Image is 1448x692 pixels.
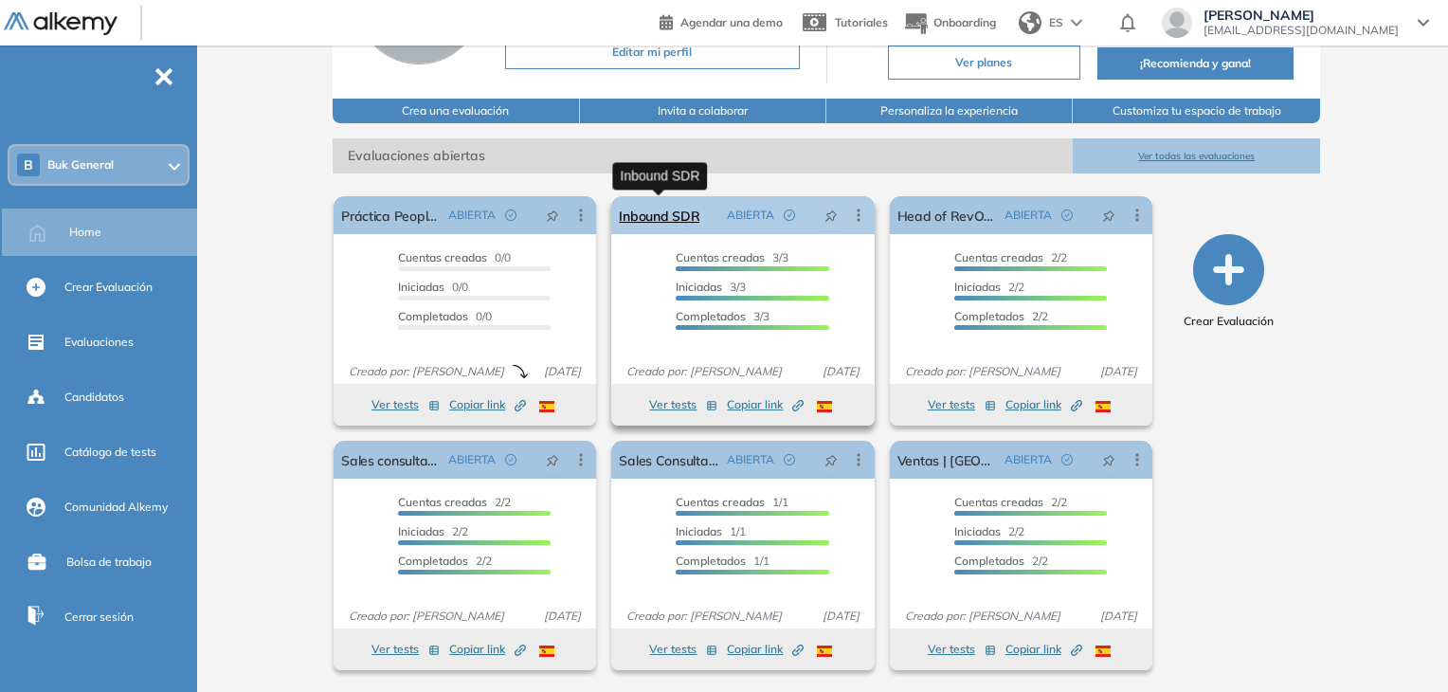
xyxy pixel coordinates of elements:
img: ESP [539,401,554,412]
button: pushpin [1088,200,1130,230]
button: Copiar link [449,393,526,416]
span: 0/0 [398,309,492,323]
button: Customiza tu espacio de trabajo [1073,99,1319,123]
span: Cuentas creadas [398,250,487,264]
span: Cerrar sesión [64,609,134,626]
span: Crear Evaluación [64,279,153,296]
span: Completados [954,309,1024,323]
span: pushpin [546,208,559,223]
span: 2/2 [954,524,1024,538]
span: 2/2 [398,554,492,568]
a: Sales consultant 2 [341,441,441,479]
span: 1/1 [676,524,746,538]
span: Catálogo de tests [64,444,156,461]
button: Copiar link [449,638,526,661]
span: B [24,157,33,173]
span: ABIERTA [1005,451,1052,468]
button: Crear Evaluación [1184,234,1274,330]
button: Ver tests [928,638,996,661]
img: ESP [1095,401,1111,412]
span: Completados [676,554,746,568]
span: 3/3 [676,250,788,264]
span: 0/0 [398,280,468,294]
img: arrow [1071,19,1082,27]
span: pushpin [824,208,838,223]
button: Ver tests [649,393,717,416]
button: Copiar link [1005,393,1082,416]
span: Crear Evaluación [1184,313,1274,330]
button: Ver tests [371,638,440,661]
span: Creado por: [PERSON_NAME] [341,363,512,380]
div: Widget de chat [1353,601,1448,692]
span: Completados [954,554,1024,568]
span: Evaluaciones [64,334,134,351]
img: world [1019,11,1041,34]
span: Creado por: [PERSON_NAME] [619,363,789,380]
span: Iniciadas [954,524,1001,538]
span: Evaluaciones abiertas [333,138,1073,173]
button: pushpin [810,445,852,475]
img: ESP [817,646,832,657]
span: pushpin [824,452,838,467]
button: Copiar link [727,393,804,416]
iframe: Chat Widget [1353,601,1448,692]
span: Home [69,224,101,241]
span: 0/0 [398,250,511,264]
button: pushpin [532,200,573,230]
span: Bolsa de trabajo [66,554,152,571]
button: ¡Recomienda y gana! [1097,47,1294,80]
span: Copiar link [1005,641,1082,658]
span: 2/2 [954,495,1067,509]
span: check-circle [1061,209,1073,221]
span: pushpin [546,452,559,467]
a: Ventas | [GEOGRAPHIC_DATA] [897,441,997,479]
span: 2/2 [954,309,1048,323]
button: Invita a colaborar [580,99,826,123]
span: ABIERTA [1005,207,1052,224]
button: pushpin [1088,445,1130,475]
span: Cuentas creadas [676,250,765,264]
button: Ver tests [928,393,996,416]
span: Cuentas creadas [676,495,765,509]
span: pushpin [1102,452,1115,467]
span: Completados [398,309,468,323]
span: 2/2 [954,250,1067,264]
span: [DATE] [1093,608,1145,625]
span: pushpin [1102,208,1115,223]
span: 1/1 [676,495,788,509]
span: Iniciadas [954,280,1001,294]
button: Onboarding [903,3,996,44]
a: Head of RevOps [897,196,997,234]
span: Copiar link [449,641,526,658]
span: check-circle [784,454,795,465]
span: Iniciadas [398,524,444,538]
span: Copiar link [727,396,804,413]
span: ABIERTA [727,451,774,468]
button: Editar mi perfil [505,35,799,69]
span: 3/3 [676,280,746,294]
span: Copiar link [727,641,804,658]
button: Ver planes [888,46,1081,80]
span: ABIERTA [448,451,496,468]
span: 3/3 [676,309,769,323]
div: Inbound SDR [612,162,707,190]
span: Creado por: [PERSON_NAME] [897,608,1068,625]
span: check-circle [505,454,516,465]
span: Cuentas creadas [398,495,487,509]
span: Iniciadas [676,524,722,538]
button: Ver todas las evaluaciones [1073,138,1319,173]
span: Cuentas creadas [954,495,1043,509]
span: [DATE] [815,608,867,625]
span: [DATE] [536,363,588,380]
a: Sales Consultant [619,441,718,479]
span: [EMAIL_ADDRESS][DOMAIN_NAME] [1204,23,1399,38]
span: 2/2 [398,495,511,509]
span: Copiar link [1005,396,1082,413]
span: Tutoriales [835,15,888,29]
span: ABIERTA [727,207,774,224]
span: 2/2 [954,280,1024,294]
span: Completados [398,554,468,568]
span: 1/1 [676,554,769,568]
span: ABIERTA [448,207,496,224]
span: check-circle [784,209,795,221]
